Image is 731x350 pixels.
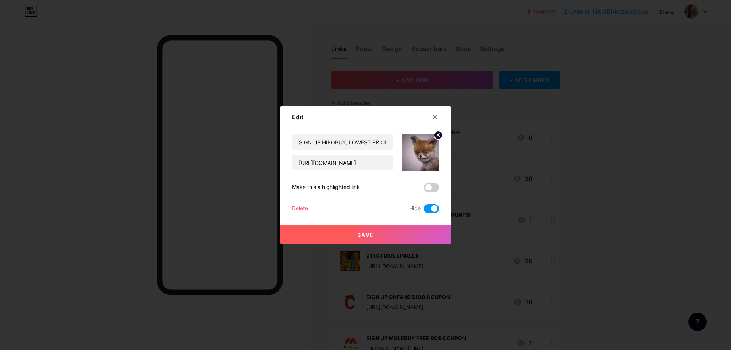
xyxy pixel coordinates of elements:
input: URL [292,155,393,170]
div: Edit [292,112,303,121]
div: Delete [292,204,308,213]
div: Make this a highlighted link [292,183,360,192]
span: Save [357,232,374,238]
input: Title [292,134,393,150]
button: Save [280,225,451,244]
img: link_thumbnail [402,134,439,171]
span: Hide [409,204,421,213]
